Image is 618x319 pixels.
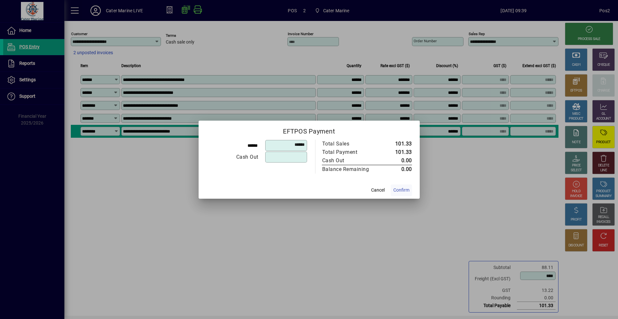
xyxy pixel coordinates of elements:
td: Total Sales [322,140,383,148]
td: Total Payment [322,148,383,156]
td: 101.33 [383,140,412,148]
span: Cancel [371,187,385,194]
div: Balance Remaining [322,165,376,173]
button: Cancel [368,184,388,196]
td: 0.00 [383,165,412,174]
h2: EFTPOS Payment [199,121,420,139]
div: Cash Out [207,153,258,161]
td: 101.33 [383,148,412,156]
button: Confirm [391,184,412,196]
div: Cash Out [322,157,376,164]
td: 0.00 [383,156,412,165]
span: Confirm [393,187,409,194]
